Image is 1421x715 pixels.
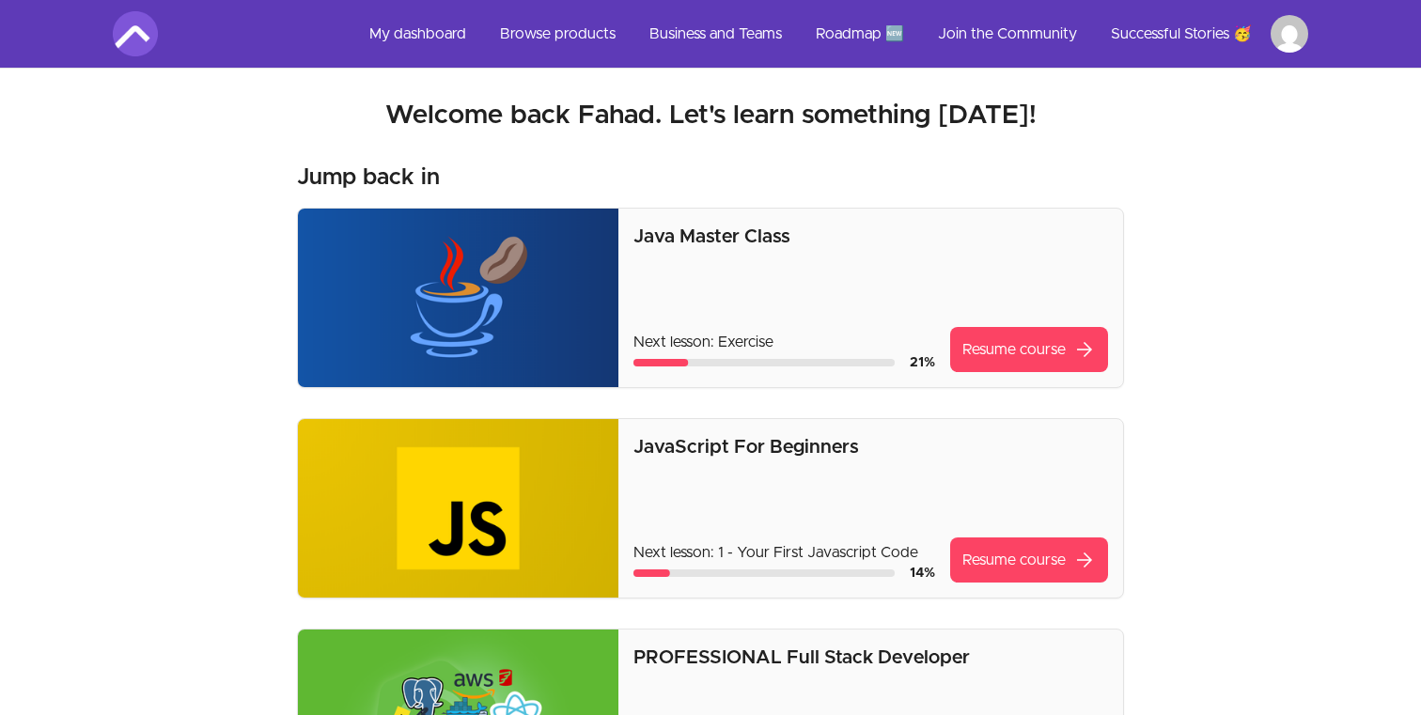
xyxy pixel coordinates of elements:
a: Successful Stories 🥳 [1096,11,1267,56]
a: Join the Community [923,11,1092,56]
a: Resume coursearrow_forward [950,327,1108,372]
a: Resume coursearrow_forward [950,537,1108,583]
p: Next lesson: Exercise [633,331,935,353]
a: Roadmap 🆕 [801,11,919,56]
div: Course progress [633,359,895,366]
p: Next lesson: 1 - Your First Javascript Code [633,541,935,564]
a: My dashboard [354,11,481,56]
a: Business and Teams [634,11,797,56]
h3: Jump back in [297,163,440,193]
span: 14 % [910,567,935,580]
img: Amigoscode logo [113,11,158,56]
p: Java Master Class [633,224,1108,250]
img: Product image for Java Master Class [298,209,618,387]
nav: Main [354,11,1308,56]
img: Product image for JavaScript For Beginners [298,419,618,598]
span: arrow_forward [1073,549,1096,571]
div: Course progress [633,569,895,577]
img: Profile image for Fahad Fayyaz [1271,15,1308,53]
span: 21 % [910,356,935,369]
h2: Welcome back Fahad. Let's learn something [DATE]! [113,99,1308,132]
span: arrow_forward [1073,338,1096,361]
p: JavaScript For Beginners [633,434,1108,460]
p: PROFESSIONAL Full Stack Developer [633,645,1108,671]
a: Browse products [485,11,631,56]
